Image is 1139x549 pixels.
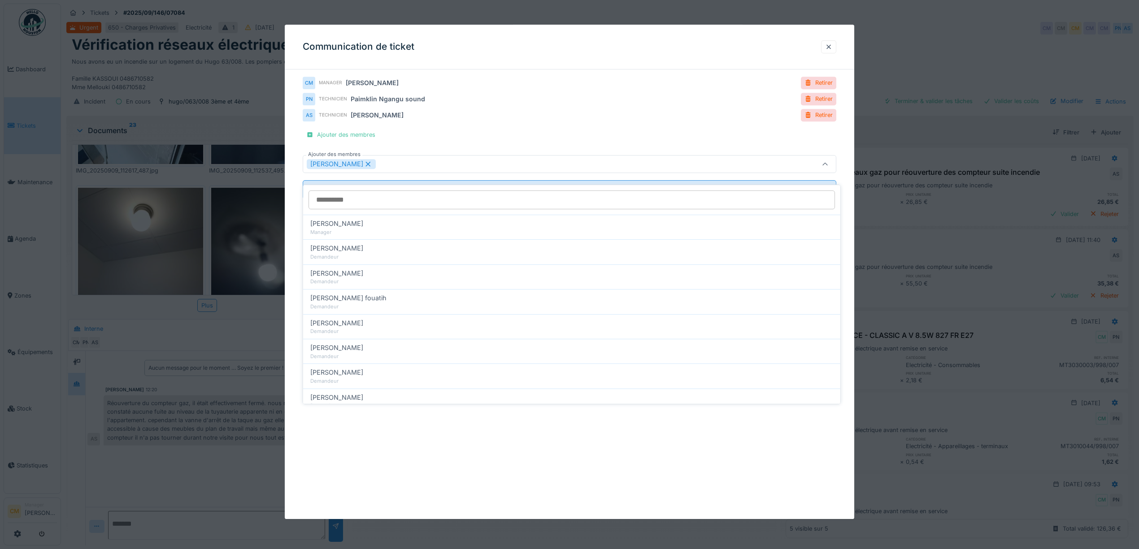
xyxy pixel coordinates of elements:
[303,93,315,105] div: PN
[310,353,833,360] div: Demandeur
[310,293,387,303] span: [PERSON_NAME] fouatih
[303,129,379,141] div: Ajouter des membres
[319,95,347,102] div: Technicien
[801,77,836,89] div: Retirer
[310,377,833,385] div: Demandeur
[310,318,363,328] span: [PERSON_NAME]
[310,219,363,229] span: [PERSON_NAME]
[319,79,342,86] div: Manager
[310,229,833,236] div: Manager
[310,367,363,377] span: [PERSON_NAME]
[351,95,425,104] div: Paimklin Ngangu sound
[303,77,315,89] div: CM
[310,243,363,253] span: [PERSON_NAME]
[307,159,376,169] div: [PERSON_NAME]
[319,112,347,118] div: Technicien
[310,343,363,353] span: [PERSON_NAME]
[346,78,399,88] div: [PERSON_NAME]
[310,393,363,402] span: [PERSON_NAME]
[801,109,836,121] div: Retirer
[303,41,414,52] h3: Communication de ticket
[351,111,404,120] div: [PERSON_NAME]
[310,328,833,335] div: Demandeur
[310,278,833,285] div: Demandeur
[306,151,362,158] label: Ajouter des membres
[310,402,833,410] div: Demandeur
[303,109,315,121] div: AS
[310,253,833,261] div: Demandeur
[310,303,833,311] div: Demandeur
[801,93,836,105] div: Retirer
[310,268,363,278] span: [PERSON_NAME]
